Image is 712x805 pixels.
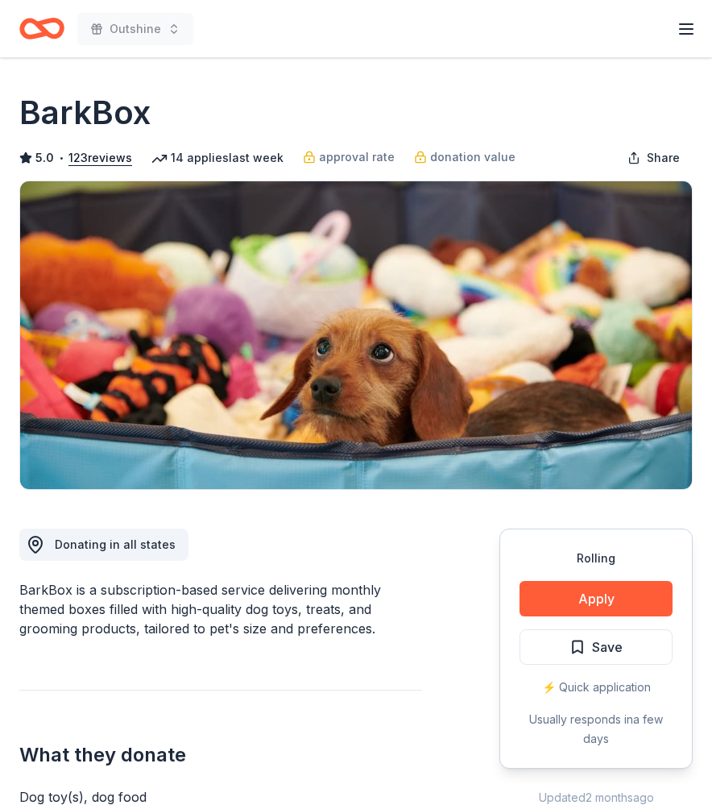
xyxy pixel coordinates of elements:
[59,151,64,164] span: •
[520,678,673,697] div: ⚡️ Quick application
[430,147,515,167] span: donation value
[110,19,161,39] span: Outshine
[520,581,673,616] button: Apply
[615,142,693,174] button: Share
[68,148,132,168] button: 123reviews
[647,148,680,168] span: Share
[592,637,623,658] span: Save
[19,90,151,135] h1: BarkBox
[55,537,176,551] span: Donating in all states
[20,181,692,489] img: Image for BarkBox
[19,580,422,638] div: BarkBox is a subscription-based service delivering monthly themed boxes filled with high-quality ...
[35,148,54,168] span: 5.0
[520,629,673,665] button: Save
[319,147,395,167] span: approval rate
[77,13,193,45] button: Outshine
[303,147,395,167] a: approval rate
[414,147,515,167] a: donation value
[520,710,673,749] div: Usually responds in a few days
[19,10,64,48] a: Home
[520,549,673,568] div: Rolling
[151,148,284,168] div: 14 applies last week
[19,742,422,768] h2: What they donate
